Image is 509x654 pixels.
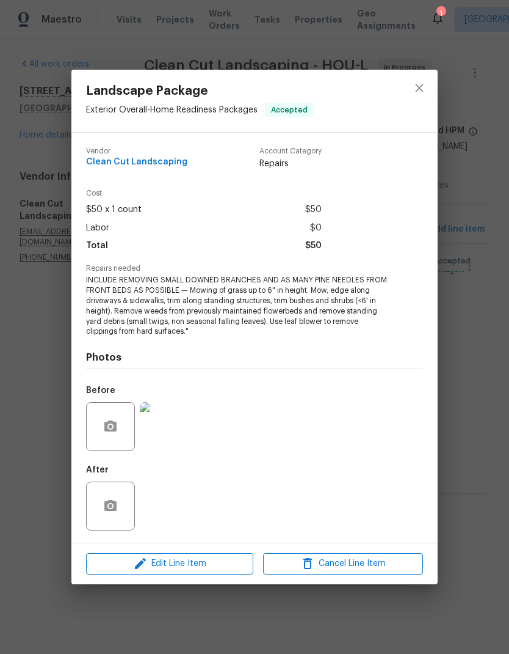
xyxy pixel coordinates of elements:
[86,265,423,273] span: Repairs needed
[86,219,109,237] span: Labor
[266,104,312,116] span: Accepted
[86,553,253,575] button: Edit Line Item
[86,106,258,114] span: Exterior Overall - Home Readiness Packages
[263,553,423,575] button: Cancel Line Item
[86,466,109,474] h5: After
[86,158,187,167] span: Clean Cut Landscaping
[405,73,434,103] button: close
[86,147,187,155] span: Vendor
[86,275,389,337] span: INCLUDE REMOVING SMALL DOWNED BRANCHES AND AS MANY PINE NEEDLES FROM FRONT BEDS AS POSSIBLE — Mow...
[86,84,314,98] span: Landscape Package
[86,351,423,364] h4: Photos
[90,556,250,571] span: Edit Line Item
[305,201,322,219] span: $50
[86,386,115,395] h5: Before
[436,7,445,20] div: 1
[86,237,108,255] span: Total
[305,237,322,255] span: $50
[259,158,322,170] span: Repairs
[259,147,322,155] span: Account Category
[267,556,419,571] span: Cancel Line Item
[86,189,322,197] span: Cost
[310,219,322,237] span: $0
[86,201,142,219] span: $50 x 1 count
